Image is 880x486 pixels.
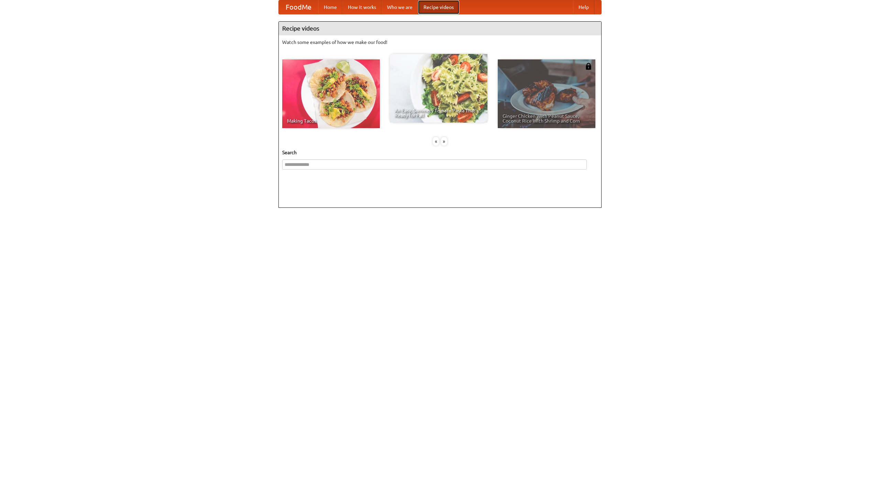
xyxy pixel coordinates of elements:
span: An Easy, Summery Tomato Pasta That's Ready for Fall [395,108,483,118]
a: How it works [342,0,382,14]
a: Making Tacos [282,59,380,128]
p: Watch some examples of how we make our food! [282,39,598,46]
div: » [441,137,447,146]
a: Home [318,0,342,14]
a: Who we are [382,0,418,14]
h4: Recipe videos [279,22,601,35]
span: Making Tacos [287,118,375,123]
a: Recipe videos [418,0,459,14]
a: Help [573,0,594,14]
h5: Search [282,149,598,156]
img: 483408.png [585,63,592,70]
a: An Easy, Summery Tomato Pasta That's Ready for Fall [390,54,487,123]
div: « [433,137,439,146]
a: FoodMe [279,0,318,14]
